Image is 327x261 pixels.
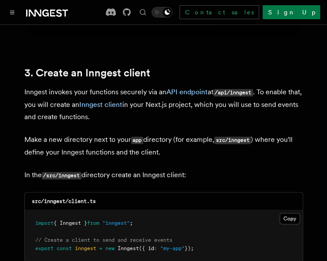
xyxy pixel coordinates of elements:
[152,7,172,17] button: Toggle dark mode
[105,245,115,251] span: new
[75,245,96,251] span: inngest
[42,172,81,179] code: /src/inngest
[35,220,54,226] span: import
[138,7,148,17] button: Find something...
[154,245,157,251] span: :
[24,134,303,158] p: Make a new directory next to your directory (for example, ) where you'll define your Inngest func...
[57,245,72,251] span: const
[139,245,154,251] span: ({ id
[99,245,102,251] span: =
[160,245,185,251] span: "my-app"
[179,5,259,19] a: Contact sales
[7,7,17,17] button: Toggle navigation
[24,169,303,182] p: In the directory create an Inngest client:
[79,100,122,109] a: Inngest client
[280,213,300,224] button: Copy
[118,245,139,251] span: Inngest
[214,137,251,144] code: src/inngest
[54,220,87,226] span: { Inngest }
[24,67,150,79] a: 3. Create an Inngest client
[166,88,208,96] a: API endpoint
[24,86,303,123] p: Inngest invokes your functions securely via an at . To enable that, you will create an in your Ne...
[213,89,253,96] code: /api/inngest
[35,245,54,251] span: export
[35,237,172,243] span: // Create a client to send and receive events
[131,137,143,144] code: app
[32,198,96,204] code: src/inngest/client.ts
[185,245,194,251] span: });
[130,220,133,226] span: ;
[87,220,99,226] span: from
[102,220,130,226] span: "inngest"
[263,5,320,19] a: Sign Up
